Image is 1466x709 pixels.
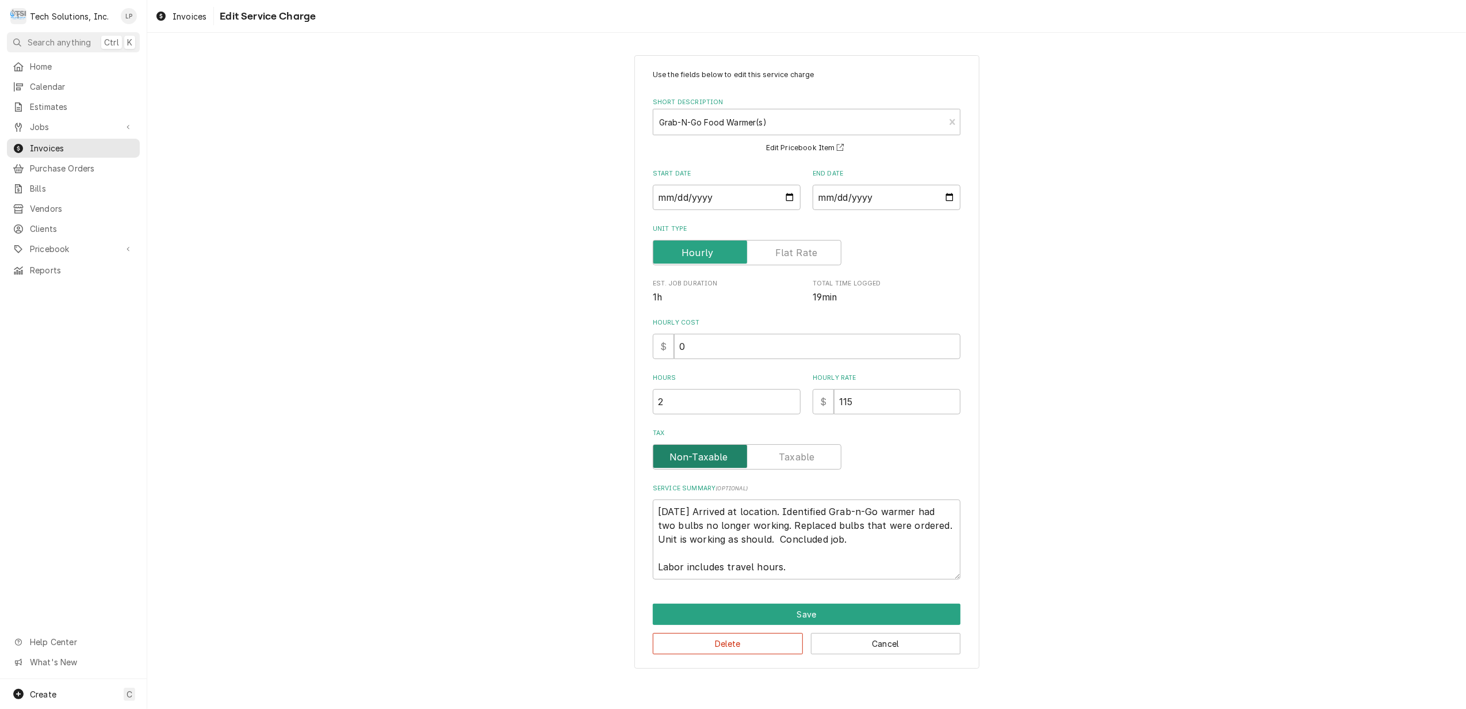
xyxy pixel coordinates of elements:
[764,141,849,155] button: Edit Pricebook Item
[7,653,140,672] a: Go to What's New
[151,7,211,26] a: Invoices
[10,8,26,24] div: T
[30,203,134,215] span: Vendors
[653,318,960,359] div: Hourly Cost
[715,485,748,491] span: ( optional )
[653,292,662,303] span: 1h
[653,70,960,580] div: Line Item Create/Update Form
[7,179,140,198] a: Bills
[28,36,91,48] span: Search anything
[653,334,674,359] div: $
[813,291,960,304] span: Total Time Logged
[7,199,140,218] a: Vendors
[121,8,137,24] div: LP
[7,632,140,651] a: Go to Help Center
[30,243,117,255] span: Pricebook
[30,689,56,699] span: Create
[30,121,117,133] span: Jobs
[653,70,960,80] p: Use the fields below to edit this service charge
[7,239,140,258] a: Go to Pricebook
[634,55,979,669] div: Line Item Create/Update
[813,373,960,383] label: Hourly Rate
[30,264,134,276] span: Reports
[653,224,960,234] label: Unit Type
[653,279,801,288] span: Est. Job Duration
[653,185,801,210] input: yyyy-mm-dd
[653,318,960,327] label: Hourly Cost
[7,219,140,238] a: Clients
[653,484,960,580] div: Service Summary
[7,97,140,116] a: Estimates
[653,291,801,304] span: Est. Job Duration
[653,169,801,178] label: Start Date
[653,169,801,210] div: Start Date
[7,77,140,96] a: Calendar
[653,373,801,383] label: Hours
[30,182,134,195] span: Bills
[30,10,109,22] div: Tech Solutions, Inc.
[653,429,960,438] label: Tax
[653,224,960,265] div: Unit Type
[653,604,960,625] div: Button Group Row
[653,484,960,493] label: Service Summary
[7,32,140,52] button: Search anythingCtrlK
[813,279,960,288] span: Total Time Logged
[127,36,132,48] span: K
[813,279,960,304] div: Total Time Logged
[30,81,134,93] span: Calendar
[653,633,803,654] button: Delete
[7,261,140,280] a: Reports
[811,633,961,654] button: Cancel
[813,373,960,414] div: [object Object]
[653,279,801,304] div: Est. Job Duration
[653,604,960,654] div: Button Group
[653,98,960,155] div: Short Description
[30,636,133,648] span: Help Center
[30,101,134,113] span: Estimates
[813,169,960,210] div: End Date
[653,500,960,580] textarea: [DATE] Arrived at location. Identified Grab-n-Go warmer had two bulbs no longer working. Replaced...
[7,139,140,158] a: Invoices
[10,8,26,24] div: Tech Solutions, Inc.'s Avatar
[30,162,134,174] span: Purchase Orders
[127,688,132,700] span: C
[7,117,140,136] a: Go to Jobs
[30,60,134,73] span: Home
[7,159,140,178] a: Purchase Orders
[653,98,960,107] label: Short Description
[653,373,801,414] div: [object Object]
[7,57,140,76] a: Home
[104,36,119,48] span: Ctrl
[813,292,837,303] span: 19min
[813,169,960,178] label: End Date
[30,656,133,668] span: What's New
[653,429,960,470] div: Tax
[173,10,206,22] span: Invoices
[30,223,134,235] span: Clients
[653,604,960,625] button: Save
[121,8,137,24] div: Lisa Paschal's Avatar
[813,185,960,210] input: yyyy-mm-dd
[653,625,960,654] div: Button Group Row
[813,389,834,414] div: $
[216,9,316,24] span: Edit Service Charge
[30,142,134,154] span: Invoices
